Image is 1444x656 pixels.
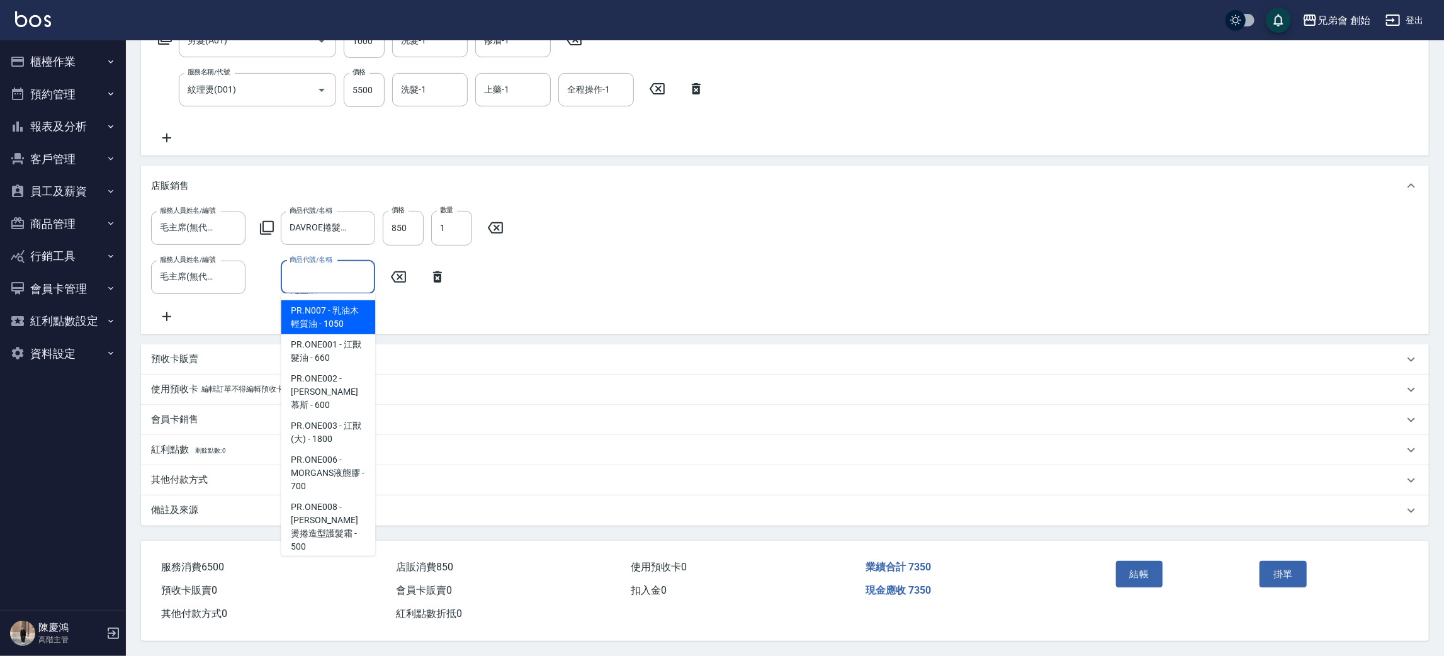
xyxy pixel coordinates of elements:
label: 服務人員姓名/編號 [160,206,215,215]
span: 會員卡販賣 0 [396,584,452,596]
p: 紅利點數 [151,443,226,457]
label: 服務名稱/代號 [188,67,230,77]
label: 價格 [353,67,366,77]
p: 高階主管 [38,634,103,645]
label: 價格 [392,205,405,215]
button: 紅利點數設定 [5,305,121,337]
span: 服務消費 6500 [161,561,224,573]
img: Logo [15,11,51,27]
h5: 陳慶鴻 [38,621,103,634]
span: 扣入金 0 [631,584,667,596]
button: 行銷工具 [5,240,121,273]
button: 結帳 [1116,561,1163,587]
span: 店販消費 850 [396,561,453,573]
button: 登出 [1380,9,1429,32]
button: 客戶管理 [5,143,121,176]
img: Person [10,621,35,646]
button: 商品管理 [5,208,121,240]
p: 備註及來源 [151,504,198,517]
button: Open [312,80,332,100]
label: 商品代號/名稱 [290,206,332,215]
span: PR.ONE001 - 江獸髮油 - 660 [281,334,375,368]
p: 其他付款方式 [151,473,208,487]
span: 剩餘點數: 0 [195,447,227,454]
span: 預收卡販賣 0 [161,584,217,596]
div: 兄弟會 創始 [1317,13,1370,28]
div: 備註及來源 [141,495,1429,526]
div: 項目消費 [141,19,1429,156]
span: 業績合計 7350 [866,561,931,573]
span: 現金應收 7350 [866,584,931,596]
p: 使用預收卡 [151,383,198,396]
button: 掛單 [1260,561,1307,587]
div: 會員卡銷售 [141,405,1429,435]
button: 櫃檯作業 [5,45,121,78]
p: 預收卡販賣 [151,353,198,366]
span: PR.ONE008 - [PERSON_NAME]燙捲造型護髮霜 - 500 [281,497,375,557]
span: PR.N007 - 乳油木輕質油 - 1050 [281,300,375,334]
button: Open [312,31,332,51]
div: 店販銷售 [141,166,1429,206]
div: 其他付款方式 [141,465,1429,495]
div: 預收卡販賣 [141,344,1429,375]
label: 商品代號/名稱 [290,255,332,264]
div: 紅利點數剩餘點數: 0 [141,435,1429,465]
button: 報表及分析 [5,110,121,143]
p: 店販銷售 [151,179,189,193]
p: 編輯訂單不得編輯預收卡使用 [201,383,299,396]
button: 兄弟會 創始 [1297,8,1375,33]
button: 員工及薪資 [5,175,121,208]
button: 資料設定 [5,337,121,370]
p: 會員卡銷售 [151,413,198,426]
button: 預約管理 [5,78,121,111]
span: PR.ONE003 - 江獸(大) - 1800 [281,416,375,450]
span: 其他付款方式 0 [161,608,227,619]
span: PR.ONE006 - MORGANS液態膠 - 700 [281,450,375,497]
span: 紅利點數折抵 0 [396,608,462,619]
button: 會員卡管理 [5,273,121,305]
label: 服務人員姓名/編號 [160,255,215,264]
button: save [1266,8,1291,33]
label: 數量 [440,205,453,215]
span: PR.ONE002 - [PERSON_NAME] 慕斯 - 600 [281,368,375,416]
span: 使用預收卡 0 [631,561,687,573]
div: 使用預收卡編輯訂單不得編輯預收卡使用 [141,375,1429,405]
